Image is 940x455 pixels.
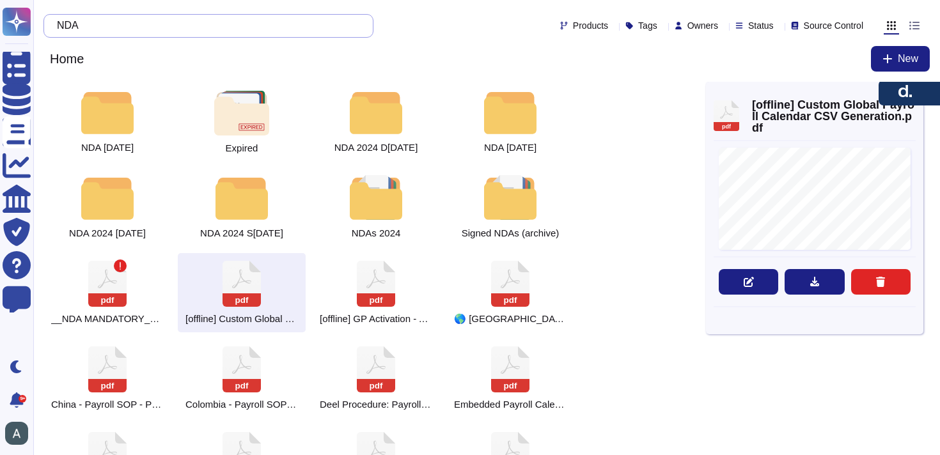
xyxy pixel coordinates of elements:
span: Expired [226,143,258,153]
span: Home [43,49,90,68]
span: NDAs 2024 [352,227,401,239]
span: Source Control [804,21,863,30]
span: Owners [687,21,718,30]
span: NDA 2024 August [81,142,134,153]
span: Embedded Payroll Calendar Generation.pdf [454,399,567,410]
button: Download [785,269,844,295]
span: Tags [638,21,657,30]
span: New [898,54,918,64]
span: Signed NDAs (archive) [462,227,560,239]
span: NDA 2024 September [200,227,283,239]
span: [offline] Custom Global Payroll Calendar CSV Generation.pdf [752,99,916,134]
img: folder [214,91,269,135]
button: user [3,419,37,447]
button: Edit [719,269,778,295]
button: New [871,46,930,72]
span: NDA 2024 November [484,142,537,153]
span: Deel Procedure: Payroll Calendar for USP Clients - US Payroll - CSMs - How to modify payroll date... [320,399,432,410]
span: Products [573,21,608,30]
span: Colombia - Payroll SOP - Payroll Calendar.pdf [185,399,298,410]
button: Delete [851,269,911,295]
div: 9+ [19,395,26,403]
span: Status [748,21,774,30]
span: China - Payroll SOP - Payroll Calendar .pdf [51,399,164,410]
span: NDA 2024 December [334,142,418,153]
span: [offline] GP Activation - Auto-Generate Payroll Calendar.pdf [320,313,432,325]
span: __NDA MANDATORY___Deel_2023_SOC1TypeII_Final Report_2023 (1).pdf [51,313,164,325]
span: NDA 2024 October [69,227,146,239]
img: user [5,422,28,445]
span: [offline] Custom Global Payroll Calendar CSV Generation.pdf [185,313,298,325]
span: 🌎 Australia: Sponsorship Licenses - Standard Business Sponsorship (SBS), On-Hire Labour Agreement... [454,313,567,325]
input: Search by keywords [51,15,360,37]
